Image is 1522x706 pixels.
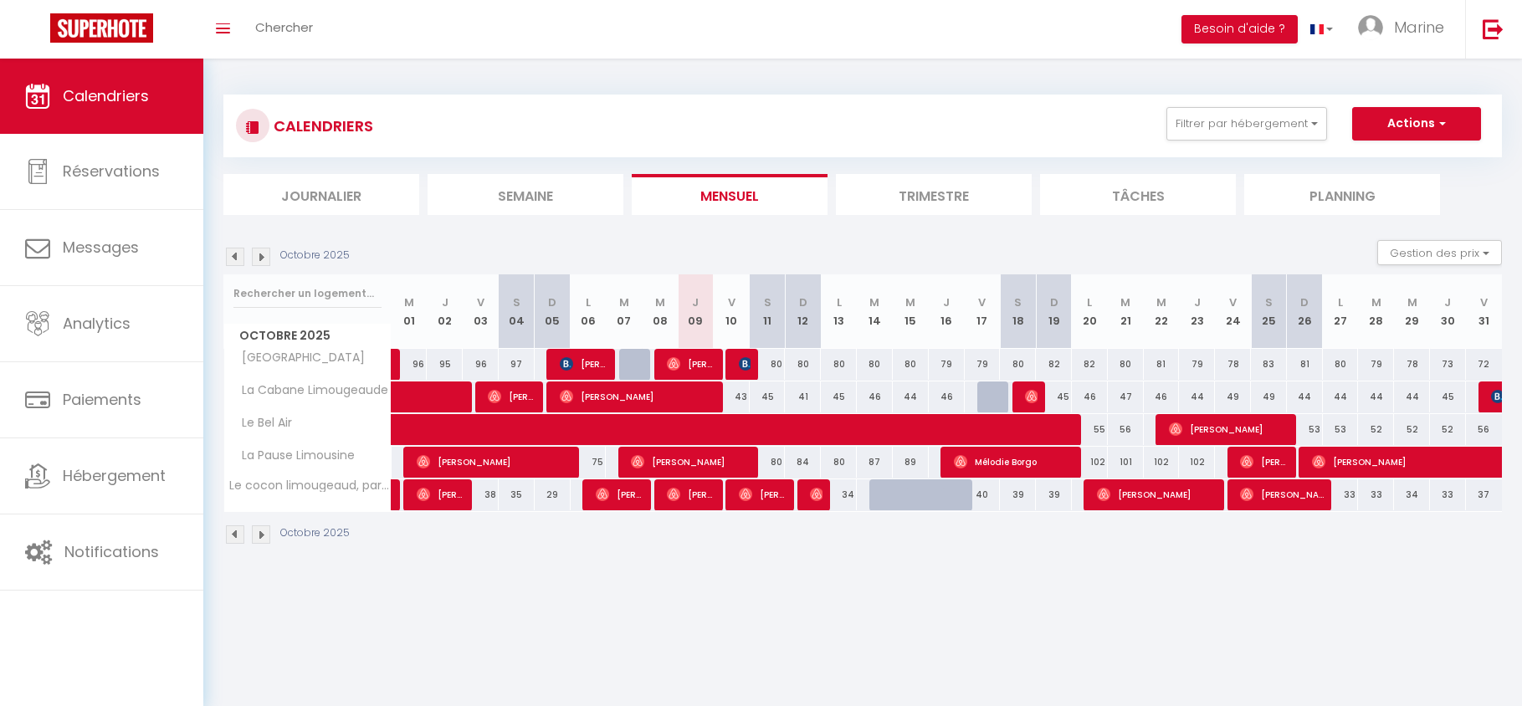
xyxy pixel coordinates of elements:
[893,381,929,412] div: 44
[1352,107,1481,141] button: Actions
[785,447,821,478] div: 84
[227,414,296,432] span: Le Bel Air
[750,447,786,478] div: 80
[821,349,857,380] div: 80
[954,446,1074,478] span: Mélodie Borgo
[821,479,857,510] div: 34
[392,349,428,380] div: 96
[63,465,166,486] span: Hébergement
[857,381,893,412] div: 46
[1244,174,1440,215] li: Planning
[1358,349,1394,380] div: 79
[227,349,369,367] span: [GEOGRAPHIC_DATA]
[1144,381,1180,412] div: 46
[739,348,751,380] span: [PERSON_NAME]
[965,479,1001,510] div: 40
[750,274,786,349] th: 11
[1287,414,1323,445] div: 53
[488,381,536,412] span: [PERSON_NAME]
[1169,413,1289,445] span: [PERSON_NAME]
[869,294,879,310] abbr: M
[1483,18,1504,39] img: logout
[499,274,535,349] th: 04
[642,274,678,349] th: 08
[1251,381,1287,412] div: 49
[463,274,499,349] th: 03
[1466,349,1502,380] div: 72
[428,174,623,215] li: Semaine
[1251,349,1287,380] div: 83
[750,381,786,412] div: 45
[1215,274,1251,349] th: 24
[1215,349,1251,380] div: 78
[1430,414,1466,445] div: 52
[1036,479,1072,510] div: 39
[463,349,499,380] div: 96
[678,274,714,349] th: 09
[1179,274,1215,349] th: 23
[280,525,350,541] p: Octobre 2025
[227,479,394,492] span: Le cocon limougeaud, parking privé, wifi
[1251,274,1287,349] th: 25
[1120,294,1130,310] abbr: M
[227,447,359,465] span: La Pause Limousine
[1358,15,1383,40] img: ...
[50,13,153,43] img: Super Booking
[1179,381,1215,412] div: 44
[1430,479,1466,510] div: 33
[280,248,350,263] p: Octobre 2025
[1144,349,1180,380] div: 81
[905,294,915,310] abbr: M
[224,324,391,348] span: Octobre 2025
[965,274,1001,349] th: 17
[750,349,786,380] div: 80
[1394,414,1430,445] div: 52
[1394,17,1444,38] span: Marine
[857,349,893,380] div: 80
[1179,447,1215,478] div: 102
[821,447,857,478] div: 80
[499,479,535,510] div: 35
[63,85,149,106] span: Calendriers
[1144,274,1180,349] th: 22
[714,381,750,412] div: 43
[836,174,1032,215] li: Trimestre
[63,161,160,182] span: Réservations
[1072,349,1108,380] div: 82
[1430,381,1466,412] div: 45
[1036,274,1072,349] th: 19
[1240,446,1288,478] span: [PERSON_NAME]
[1466,274,1502,349] th: 31
[1323,349,1359,380] div: 80
[764,294,771,310] abbr: S
[535,274,571,349] th: 05
[1466,479,1502,510] div: 37
[392,274,428,349] th: 01
[417,478,464,510] span: [PERSON_NAME]
[1108,381,1144,412] div: 47
[606,274,642,349] th: 07
[463,479,499,510] div: 38
[571,274,607,349] th: 06
[63,313,131,334] span: Analytics
[586,294,591,310] abbr: L
[821,274,857,349] th: 13
[223,174,419,215] li: Journalier
[404,294,414,310] abbr: M
[1229,294,1237,310] abbr: V
[1265,294,1273,310] abbr: S
[1323,381,1359,412] div: 44
[1358,381,1394,412] div: 44
[1050,294,1058,310] abbr: D
[810,478,822,510] span: [PERSON_NAME]
[1323,479,1359,510] div: 33
[1072,274,1108,349] th: 20
[427,274,463,349] th: 02
[857,274,893,349] th: 14
[631,446,751,478] span: [PERSON_NAME]
[692,294,699,310] abbr: J
[227,381,392,400] span: La Cabane Limougeaude
[943,294,950,310] abbr: J
[929,274,965,349] th: 16
[535,479,571,510] div: 29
